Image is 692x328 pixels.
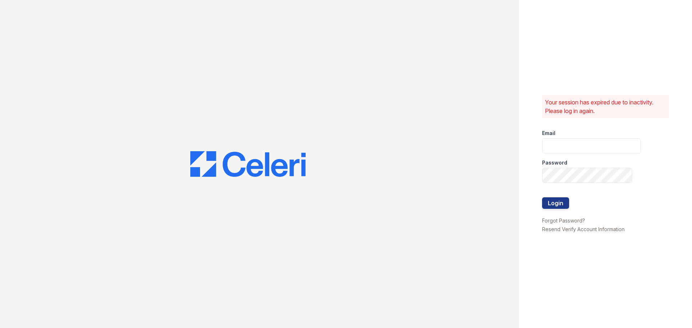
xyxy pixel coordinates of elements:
[542,226,625,232] a: Resend Verify Account Information
[542,130,555,137] label: Email
[542,197,569,209] button: Login
[190,151,306,177] img: CE_Logo_Blue-a8612792a0a2168367f1c8372b55b34899dd931a85d93a1a3d3e32e68fde9ad4.png
[545,98,666,115] p: Your session has expired due to inactivity. Please log in again.
[542,217,585,224] a: Forgot Password?
[542,159,567,166] label: Password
